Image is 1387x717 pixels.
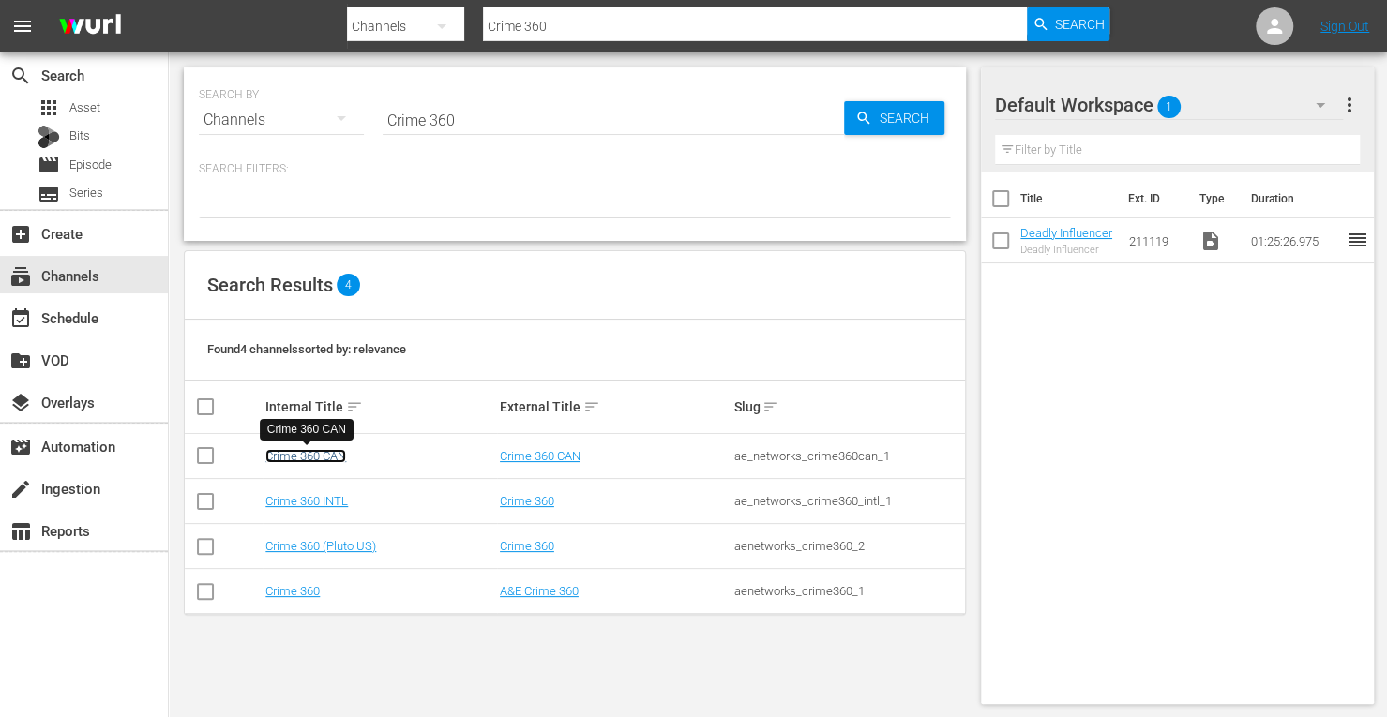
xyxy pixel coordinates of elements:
div: External Title [500,396,729,418]
span: Episode [38,154,60,176]
span: menu [11,15,34,37]
div: aenetworks_crime360_2 [733,539,962,553]
span: Create [9,223,32,246]
p: Search Filters: [199,161,951,177]
span: Search [9,65,32,87]
span: Search [872,101,944,135]
a: Crime 360 CAN [500,449,580,463]
span: Search [1055,7,1105,41]
div: aenetworks_crime360_1 [733,584,962,598]
span: 1 [1157,87,1181,127]
a: Crime 360 [500,539,554,553]
span: sort [762,398,779,415]
span: Schedule [9,307,32,330]
a: Deadly Influencer [1020,226,1112,240]
th: Duration [1239,172,1351,225]
span: 4 [337,274,360,296]
a: Crime 360 CAN [265,449,346,463]
span: Channels [9,265,32,288]
span: sort [583,398,600,415]
button: Search [1027,7,1109,41]
span: reorder [1346,229,1368,251]
th: Ext. ID [1117,172,1187,225]
div: Internal Title [265,396,494,418]
td: 01:25:26.975 [1243,218,1346,263]
button: more_vert [1337,82,1360,127]
a: Crime 360 INTL [265,494,348,508]
span: Video [1199,230,1221,252]
button: Search [844,101,944,135]
img: ans4CAIJ8jUAAAAAAAAAAAAAAAAAAAAAAAAgQb4GAAAAAAAAAAAAAAAAAAAAAAAAJMjXAAAAAAAAAAAAAAAAAAAAAAAAgAT5G... [45,5,135,49]
span: Bits [69,127,90,145]
div: Crime 360 CAN [267,422,346,438]
span: Reports [9,520,32,543]
span: Automation [9,436,32,458]
span: Ingestion [9,478,32,500]
th: Title [1020,172,1117,225]
a: Sign Out [1320,19,1369,34]
div: Bits [38,126,60,148]
span: sort [346,398,363,415]
a: A&E Crime 360 [500,584,579,598]
span: Search Results [207,274,333,296]
span: Episode [69,156,112,174]
span: Asset [38,97,60,119]
a: Crime 360 [265,584,320,598]
span: Overlays [9,392,32,414]
a: Crime 360 [500,494,554,508]
span: Found 4 channels sorted by: relevance [207,342,406,356]
span: Asset [69,98,100,117]
div: Default Workspace [995,79,1344,131]
div: Deadly Influencer [1020,244,1112,256]
span: Series [38,183,60,205]
span: Series [69,184,103,202]
a: Crime 360 (Pluto US) [265,539,376,553]
td: 211119 [1121,218,1191,263]
div: Channels [199,94,364,146]
div: ae_networks_crime360can_1 [733,449,962,463]
div: ae_networks_crime360_intl_1 [733,494,962,508]
div: Slug [733,396,962,418]
span: more_vert [1337,94,1360,116]
th: Type [1187,172,1239,225]
span: VOD [9,350,32,372]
